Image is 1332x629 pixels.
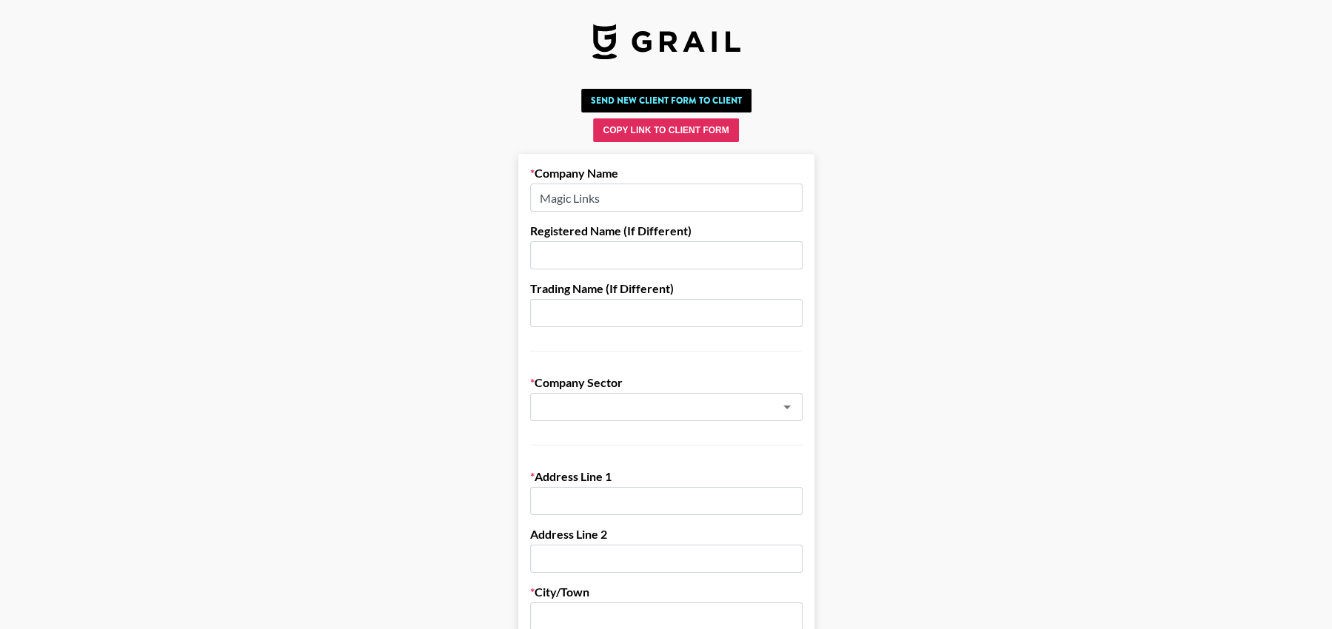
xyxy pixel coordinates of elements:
[530,469,803,484] label: Address Line 1
[530,223,803,238] label: Registered Name (If Different)
[593,118,738,142] button: Copy Link to Client Form
[777,397,797,417] button: Open
[530,281,803,296] label: Trading Name (If Different)
[592,24,740,59] img: Grail Talent Logo
[530,585,803,599] label: City/Town
[530,527,803,542] label: Address Line 2
[530,166,803,181] label: Company Name
[530,375,803,390] label: Company Sector
[581,89,752,112] button: Send New Client Form to Client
